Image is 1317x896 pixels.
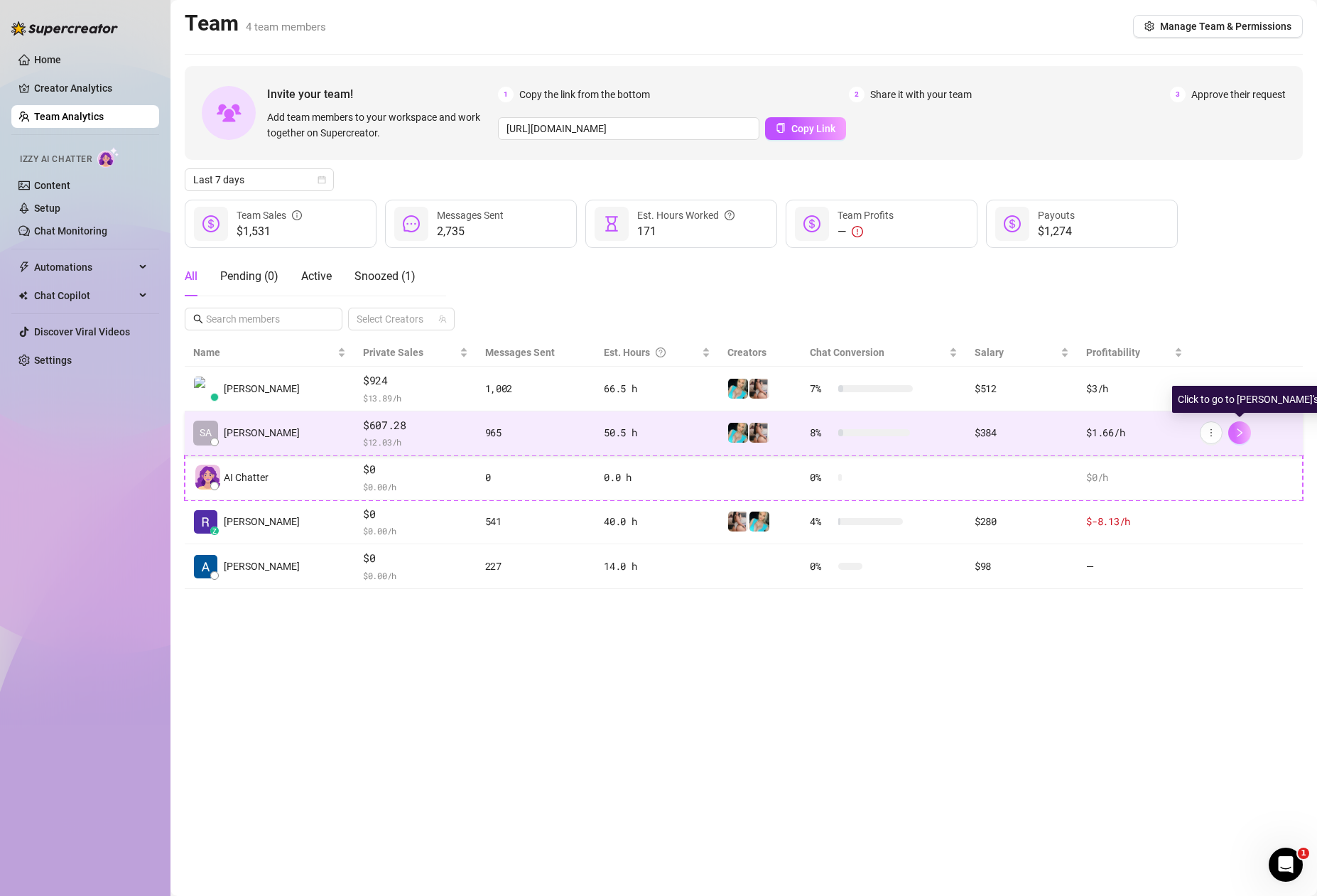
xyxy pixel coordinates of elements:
div: $-8.13 /h [1086,514,1182,529]
span: 171 [637,223,735,240]
div: Est. Hours [604,345,699,360]
span: $0 [363,550,468,567]
span: Last 7 days [193,169,325,190]
span: more [1206,428,1216,438]
button: Copy Link [765,117,846,140]
div: 227 [485,558,587,574]
span: calendar [318,176,326,184]
span: $ 13.89 /h [363,391,468,405]
span: $1,274 [1038,223,1075,240]
span: 2,735 [437,223,504,240]
span: hourglass [603,215,620,232]
h2: Team [185,10,326,37]
img: Rose Cazares [194,510,217,534]
span: Approve their request [1191,87,1286,102]
span: $1,531 [237,223,302,240]
span: Profitability [1086,347,1140,358]
span: [PERSON_NAME] [224,558,300,574]
div: 14.0 h [604,558,710,574]
img: logo-BBDzfeDw.svg [11,21,118,36]
div: 40.0 h [604,514,710,529]
span: 3 [1170,87,1186,102]
span: Private Sales [363,347,423,358]
span: $ 0.00 /h [363,480,468,494]
img: Emily [728,379,748,399]
div: $0 /h [1086,470,1182,485]
div: 66.5 h [604,381,710,396]
span: 1 [498,87,514,102]
a: Creator Analytics [34,77,148,99]
div: $98 [975,558,1069,574]
div: 965 [485,425,587,441]
span: 4 team members [246,21,326,33]
span: [PERSON_NAME] [224,425,300,441]
span: question-circle [725,207,735,223]
div: $384 [975,425,1069,441]
div: $280 [975,514,1069,529]
img: Andrea Lozano [194,377,217,400]
span: exclamation-circle [852,226,863,237]
div: 0.0 h [604,470,710,485]
a: Chat Monitoring [34,225,107,237]
span: $ 12.03 /h [363,435,468,449]
span: Copy the link from the bottom [519,87,650,102]
span: message [403,215,420,232]
span: Manage Team & Permissions [1160,21,1291,32]
span: question-circle [656,345,666,360]
span: right [1235,428,1245,438]
span: Chat Conversion [810,347,884,358]
span: $0 [363,506,468,523]
div: $3 /h [1086,381,1182,396]
span: $924 [363,372,468,389]
span: copy [776,123,786,133]
span: [PERSON_NAME] [224,381,300,396]
span: Team Profits [838,210,894,221]
img: Mishamai [728,512,748,531]
input: Search members [206,311,323,327]
span: Share it with your team [870,87,972,102]
span: 8 % [810,425,833,441]
div: z [210,527,219,535]
span: team [438,315,447,323]
span: Invite your team! [267,85,498,103]
span: AI Chatter [224,470,269,485]
a: Setup [34,203,60,214]
div: $512 [975,381,1069,396]
span: Snoozed ( 1 ) [354,269,416,283]
span: Payouts [1038,210,1075,221]
span: $607.28 [363,417,468,434]
span: 7 % [810,381,833,396]
th: Creators [719,339,801,367]
a: Team Analytics [34,111,104,122]
span: $ 0.00 /h [363,524,468,538]
span: dollar-circle [803,215,820,232]
img: Mishamai [749,379,769,399]
span: Messages Sent [485,347,555,358]
span: SA [200,425,212,441]
span: Chat Copilot [34,284,135,307]
span: 0 % [810,558,833,574]
button: Manage Team & Permissions [1133,15,1303,38]
span: [PERSON_NAME] [224,514,300,529]
span: Automations [34,256,135,279]
th: Name [185,339,354,367]
img: AI Chatter [97,147,119,168]
img: Chat Copilot [18,291,28,301]
img: Emily [749,512,769,531]
div: 50.5 h [604,425,710,441]
span: Copy Link [791,123,835,134]
span: Messages Sent [437,210,504,221]
span: Izzy AI Chatter [20,153,92,166]
a: Home [34,54,61,65]
img: Mishamai [749,423,769,443]
div: Pending ( 0 ) [220,268,278,285]
span: info-circle [292,207,302,223]
div: 0 [485,470,587,485]
div: All [185,268,197,285]
a: Settings [34,355,72,366]
img: izzy-ai-chatter-avatar-DDCN_rTZ.svg [195,465,220,490]
div: 541 [485,514,587,529]
div: Team Sales [237,207,302,223]
span: $ 0.00 /h [363,568,468,583]
span: thunderbolt [18,261,30,273]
